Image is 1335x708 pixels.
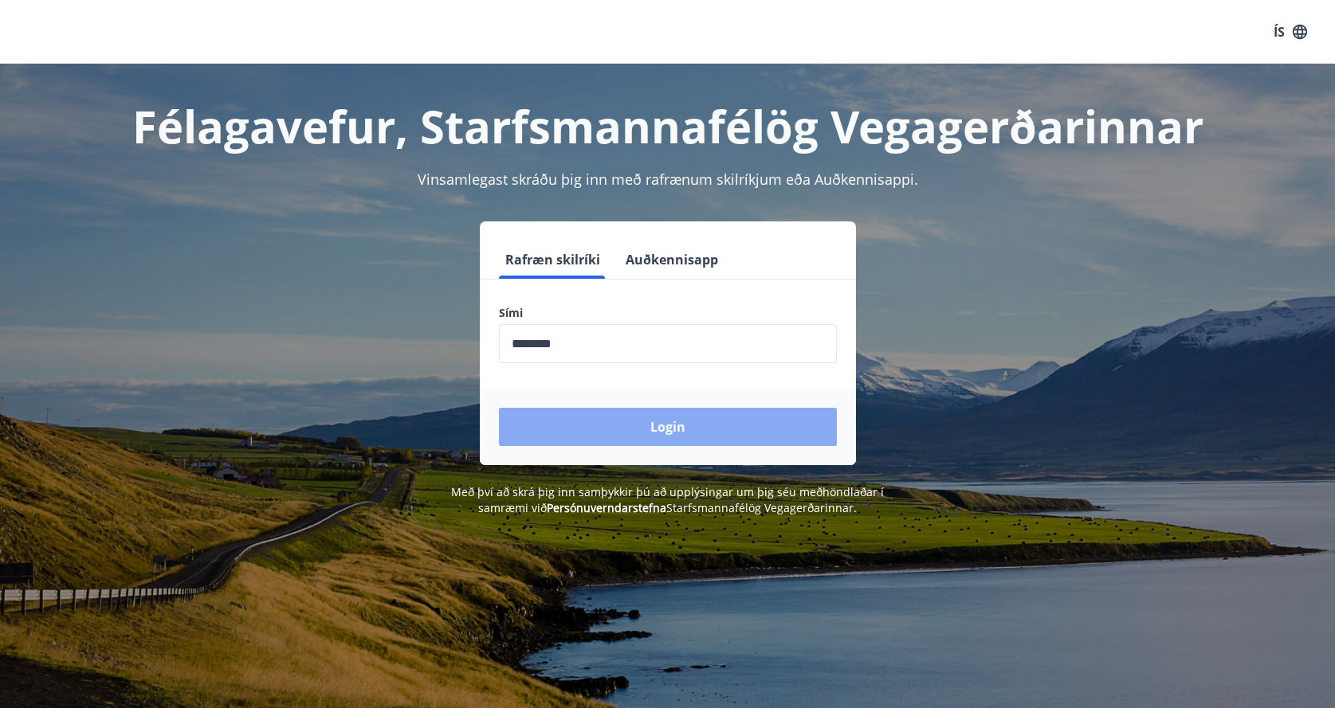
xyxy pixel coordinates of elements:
[451,484,884,515] span: Með því að skrá þig inn samþykkir þú að upplýsingar um þig séu meðhöndlaðar í samræmi við Starfsm...
[418,170,918,189] span: Vinsamlegast skráðu þig inn með rafrænum skilríkjum eða Auðkennisappi.
[619,241,724,279] button: Auðkennisapp
[499,305,837,321] label: Sími
[547,500,666,515] a: Persónuverndarstefna
[499,241,607,279] button: Rafræn skilríki
[113,96,1223,156] h1: Félagavefur, Starfsmannafélög Vegagerðarinnar
[1265,18,1316,46] button: ÍS
[499,408,837,446] button: Login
